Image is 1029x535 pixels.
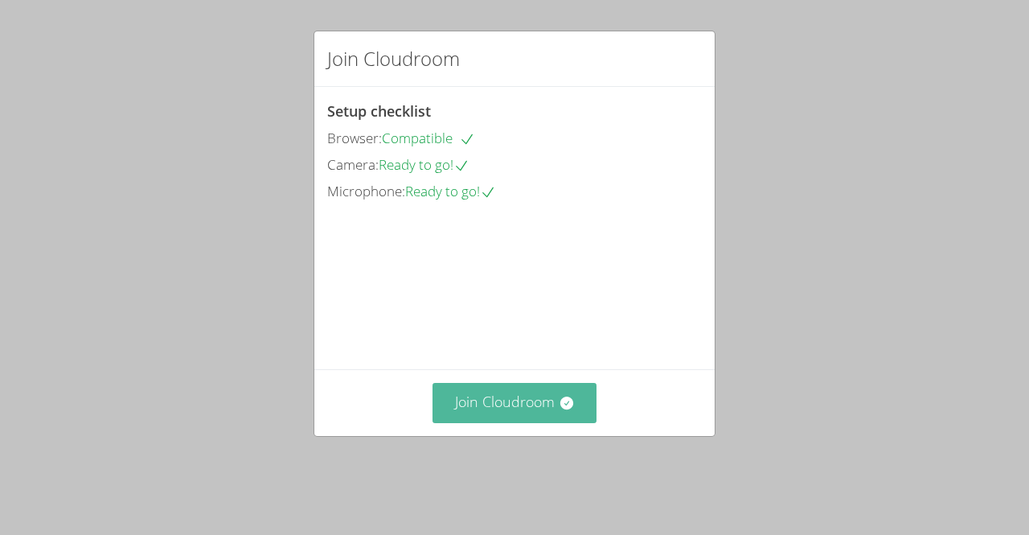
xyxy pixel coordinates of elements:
span: Camera: [327,155,379,174]
span: Microphone: [327,182,405,200]
span: Setup checklist [327,101,431,121]
span: Ready to go! [405,182,496,200]
button: Join Cloudroom [433,383,597,422]
span: Browser: [327,129,382,147]
h2: Join Cloudroom [327,44,460,73]
span: Ready to go! [379,155,469,174]
span: Compatible [382,129,475,147]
